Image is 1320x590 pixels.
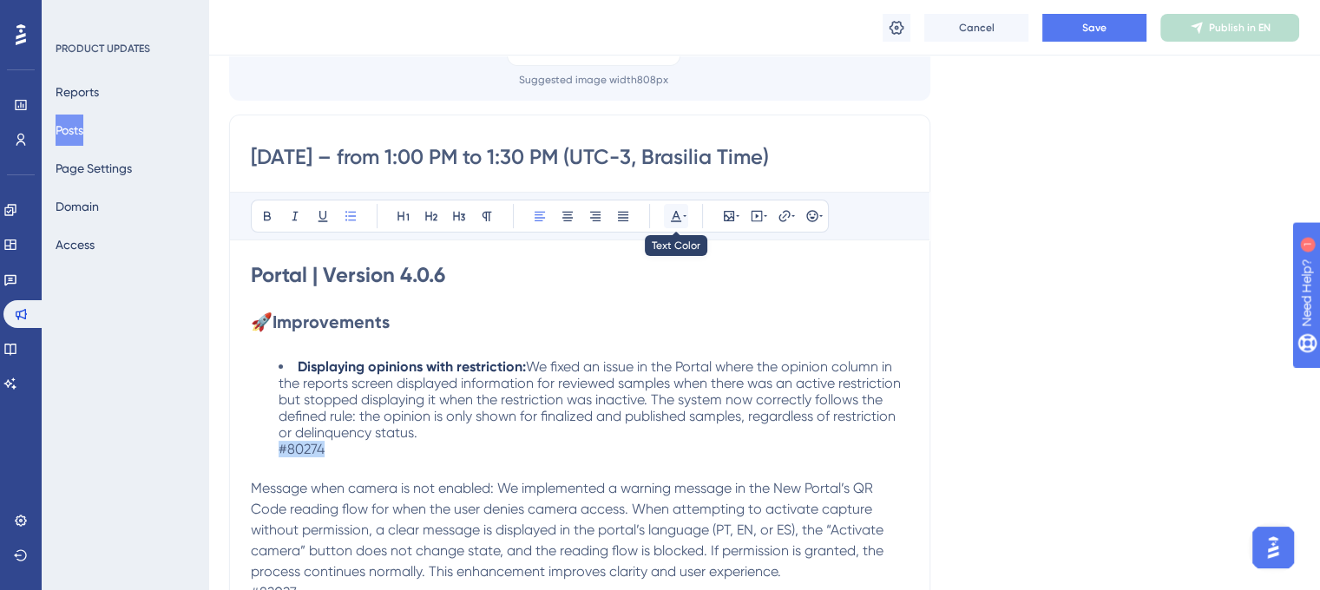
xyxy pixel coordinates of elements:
button: Save [1042,14,1146,42]
span: #80274 [279,441,325,457]
span: 🚀 [251,311,273,332]
div: 1 [121,9,126,23]
strong: Displaying opinions with restriction: [298,358,526,375]
span: Need Help? [41,4,108,25]
button: Page Settings [56,153,132,184]
button: Domain [56,191,99,222]
span: Cancel [959,21,995,35]
strong: Improvements [273,311,390,332]
span: We fixed an issue in the Portal where the opinion column in the reports screen displayed informat... [279,358,904,441]
iframe: UserGuiding AI Assistant Launcher [1247,521,1299,574]
span: Save [1082,21,1107,35]
strong: Portal | Version 4.0.6 [251,262,445,287]
span: Message when camera is not enabled: We implemented a warning message in the New Portal’s QR Code ... [251,480,887,580]
button: Access [56,229,95,260]
button: Reports [56,76,99,108]
button: Publish in EN [1160,14,1299,42]
button: Posts [56,115,83,146]
input: Post Title [251,143,909,171]
div: PRODUCT UPDATES [56,42,150,56]
button: Cancel [924,14,1028,42]
div: Suggested image width 808 px [519,73,668,87]
span: Publish in EN [1209,21,1271,35]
